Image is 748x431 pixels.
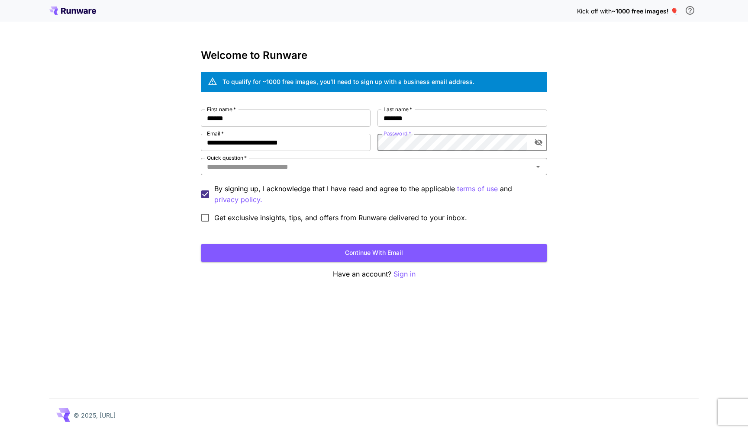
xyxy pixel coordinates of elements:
span: Kick off with [577,7,612,15]
p: privacy policy. [214,194,262,205]
button: By signing up, I acknowledge that I have read and agree to the applicable and privacy policy. [457,183,498,194]
label: Last name [384,106,412,113]
button: Continue with email [201,244,547,262]
button: In order to qualify for free credit, you need to sign up with a business email address and click ... [681,2,699,19]
p: Have an account? [201,269,547,280]
label: Password [384,130,411,137]
div: To qualify for ~1000 free images, you’ll need to sign up with a business email address. [222,77,474,86]
button: By signing up, I acknowledge that I have read and agree to the applicable terms of use and [214,194,262,205]
p: terms of use [457,183,498,194]
button: Open [532,161,544,173]
label: Email [207,130,224,137]
p: By signing up, I acknowledge that I have read and agree to the applicable and [214,183,540,205]
h3: Welcome to Runware [201,49,547,61]
span: ~1000 free images! 🎈 [612,7,678,15]
button: toggle password visibility [531,135,546,150]
label: First name [207,106,236,113]
p: © 2025, [URL] [74,411,116,420]
button: Sign in [393,269,416,280]
span: Get exclusive insights, tips, and offers from Runware delivered to your inbox. [214,212,467,223]
label: Quick question [207,154,247,161]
